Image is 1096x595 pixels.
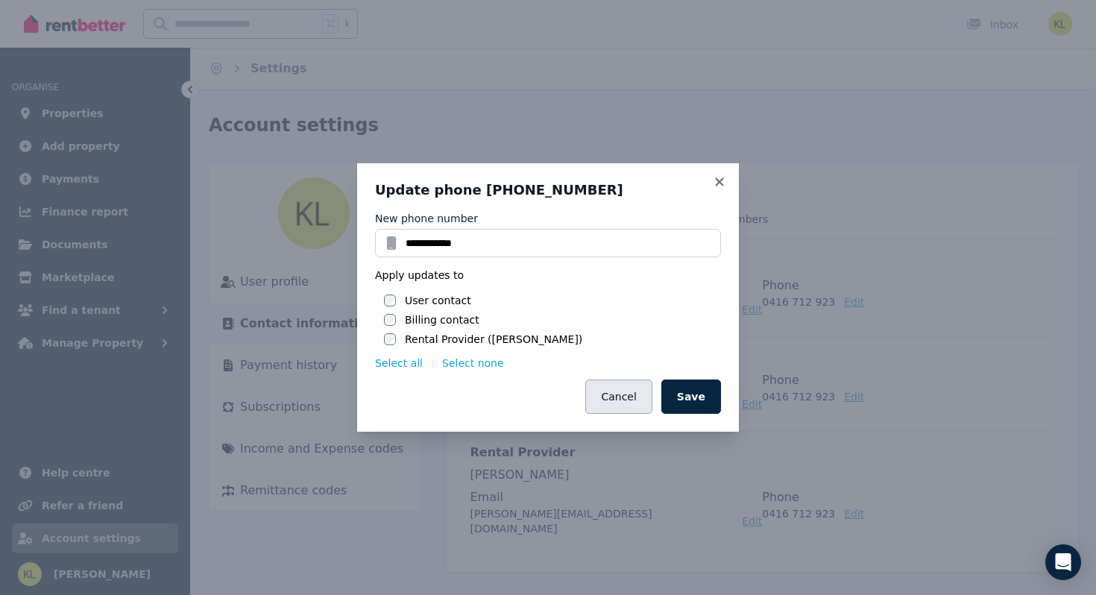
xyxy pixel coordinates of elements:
label: New phone number [375,211,478,226]
label: Rental Provider ([PERSON_NAME]) [405,332,582,347]
h3: Update phone [PHONE_NUMBER] [375,181,721,199]
span: Apply updates to [375,268,464,283]
div: Open Intercom Messenger [1045,544,1081,580]
button: Cancel [585,380,652,414]
button: Select all [375,356,423,371]
label: User contact [405,293,471,308]
button: Save [661,380,721,414]
label: Billing contact [405,312,479,327]
button: Select none [442,356,504,371]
